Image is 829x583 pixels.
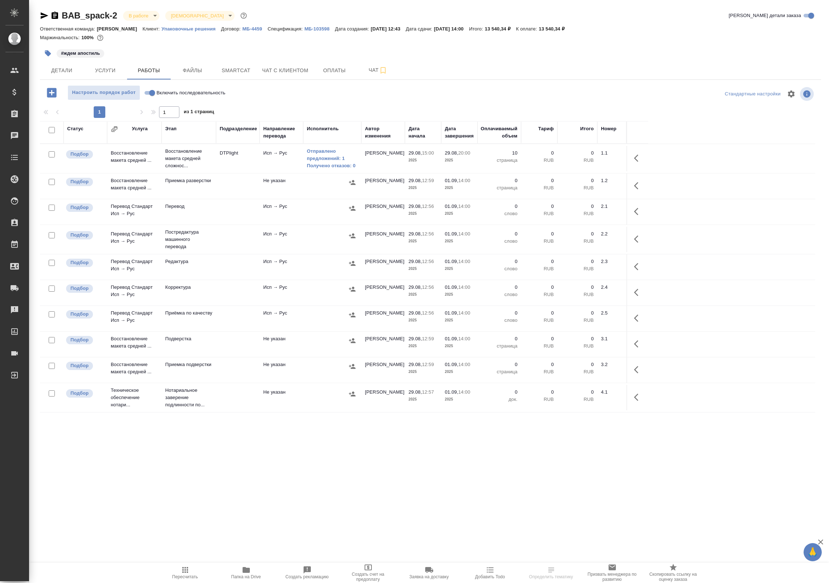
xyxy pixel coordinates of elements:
[409,310,422,316] p: 29.08,
[361,306,405,331] td: [PERSON_NAME]
[347,284,358,295] button: Назначить
[307,162,358,169] a: Получено отказов: 0
[165,11,235,21] div: В работе
[723,89,783,100] div: split button
[67,125,84,132] div: Статус
[361,332,405,357] td: [PERSON_NAME]
[601,335,623,342] div: 3.1
[601,125,617,132] div: Номер
[221,26,243,32] p: Договор:
[601,230,623,238] div: 2.2
[601,149,623,157] div: 1.1
[525,309,554,317] p: 0
[409,210,438,217] p: 2025
[277,563,338,583] button: Создать рекламацию
[445,291,474,298] p: 2025
[406,26,434,32] p: Дата сдачи:
[481,317,517,324] p: слово
[525,184,554,192] p: RUB
[458,259,470,264] p: 14:00
[260,199,303,225] td: Исп → Рус
[445,368,474,375] p: 2025
[342,572,394,582] span: Создать счет на предоплату
[44,66,79,75] span: Детали
[481,368,517,375] p: страница
[65,230,103,240] div: Можно подбирать исполнителей
[601,309,623,317] div: 2.5
[347,177,358,188] button: Назначить
[165,177,212,184] p: Приемка разверстки
[65,335,103,345] div: Можно подбирать исполнителей
[143,26,162,32] p: Клиент:
[123,11,159,21] div: В работе
[525,284,554,291] p: 0
[445,336,458,341] p: 01.09,
[475,574,505,579] span: Добавить Todo
[481,291,517,298] p: слово
[525,342,554,350] p: RUB
[643,563,704,583] button: Скопировать ссылку на оценку заказа
[630,389,647,406] button: Здесь прячутся важные кнопки
[165,387,212,408] p: Нотариальное заверение подлинности по...
[56,50,105,56] span: ждем апостиль
[525,203,554,210] p: 0
[409,150,422,156] p: 29.08,
[445,284,458,290] p: 01.09,
[445,184,474,192] p: 2025
[422,178,434,183] p: 12:59
[157,89,225,97] span: Включить последовательность
[40,26,97,32] p: Ответственная команда:
[561,265,594,272] p: RUB
[481,389,517,396] p: 0
[42,85,62,100] button: Добавить работу
[525,177,554,184] p: 0
[70,151,89,158] p: Подбор
[525,157,554,164] p: RUB
[371,26,406,32] p: [DATE] 12:43
[800,87,815,101] span: Посмотреть информацию
[525,149,554,157] p: 0
[434,26,469,32] p: [DATE] 14:00
[525,230,554,238] p: 0
[361,385,405,410] td: [PERSON_NAME]
[107,332,162,357] td: Восстановление макета средней ...
[165,125,176,132] div: Этап
[260,306,303,331] td: Исп → Рус
[525,396,554,403] p: RUB
[65,203,103,213] div: Можно подбирать исполнителей
[561,284,594,291] p: 0
[107,227,162,252] td: Перевод Стандарт Исп → Рус
[260,357,303,383] td: Не указан
[580,125,594,132] div: Итого
[561,291,594,298] p: RUB
[422,389,434,395] p: 12:57
[219,66,253,75] span: Smartcat
[481,177,517,184] p: 0
[561,361,594,368] p: 0
[630,284,647,301] button: Здесь прячутся важные кнопки
[445,157,474,164] p: 2025
[445,238,474,245] p: 2025
[285,574,329,579] span: Создать рекламацию
[62,11,117,20] a: BAB_spack-2
[175,66,210,75] span: Файлы
[561,317,594,324] p: RUB
[481,309,517,317] p: 0
[481,265,517,272] p: слово
[409,265,438,272] p: 2025
[582,563,643,583] button: Призвать менеджера по развитию
[481,230,517,238] p: 0
[70,259,89,266] p: Подбор
[304,26,335,32] p: МБ-103598
[729,12,801,19] span: [PERSON_NAME] детали заказа
[458,204,470,209] p: 14:00
[469,26,485,32] p: Итого:
[40,11,49,20] button: Скопировать ссылку для ЯМессенджера
[409,574,448,579] span: Заявка на доставку
[561,309,594,317] p: 0
[65,361,103,371] div: Можно подбирать исполнителей
[630,203,647,220] button: Здесь прячутся важные кнопки
[630,361,647,378] button: Здесь прячутся важные кнопки
[165,229,212,250] p: Постредактура машинного перевода
[162,25,221,32] a: Упаковочные решения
